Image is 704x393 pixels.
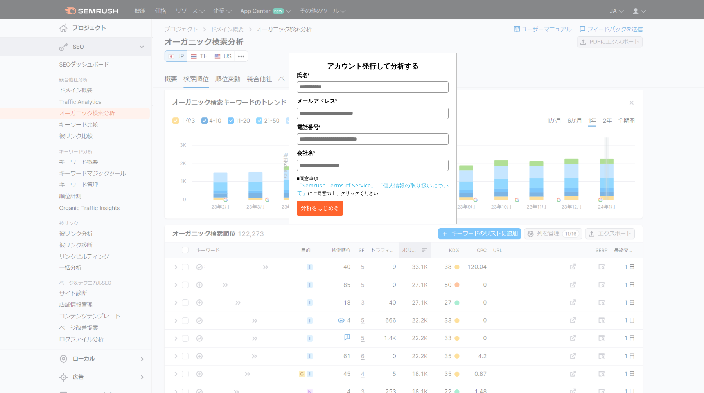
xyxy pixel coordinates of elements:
a: 「個人情報の取り扱いについて」 [297,182,449,196]
span: アカウント発行して分析する [327,61,418,70]
label: 電話番号* [297,123,449,132]
p: ■同意事項 にご同意の上、クリックください [297,175,449,197]
button: 分析をはじめる [297,201,343,216]
label: メールアドレス* [297,97,449,105]
a: 「Semrush Terms of Service」 [297,182,376,189]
